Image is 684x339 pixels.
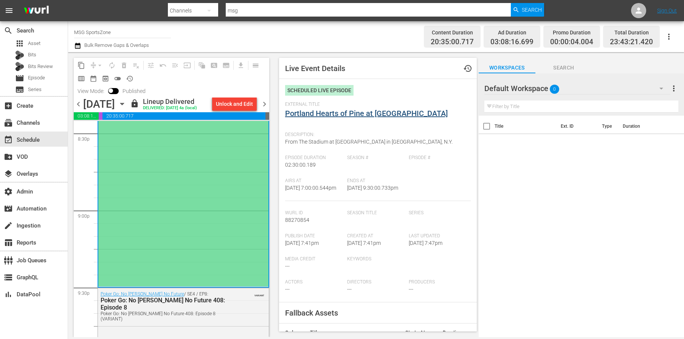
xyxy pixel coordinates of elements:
span: menu [5,6,14,15]
span: Admin [4,187,13,196]
div: Bits Review [15,62,24,71]
span: Toggle to switch from Published to Draft view. [108,88,113,93]
span: Episode Duration [285,155,343,161]
button: Unlock and Edit [212,97,257,111]
a: Sign Out [657,8,677,14]
a: Poker Go: No [PERSON_NAME] No Future [101,291,184,297]
span: Asset [15,39,24,48]
span: Channels [4,118,13,127]
span: Job Queues [4,256,13,265]
span: Update Metadata from Key Asset [181,59,193,71]
span: Select an event to delete [118,59,130,71]
span: toggle_off [114,75,121,82]
span: Event History [463,64,472,73]
div: Bits [15,51,24,60]
span: Season # [347,155,405,161]
div: Poker Go: No [PERSON_NAME] No Future 408: Episode 8 [101,297,230,311]
button: more_vert [669,79,678,98]
span: more_vert [669,84,678,93]
span: [DATE] 7:47pm [409,240,442,246]
span: Refresh All Search Blocks [193,58,208,73]
span: Episode [15,74,24,83]
span: External Title [285,102,467,108]
span: Fallback Assets [285,308,338,317]
span: 00:00:04.004 [99,112,102,120]
button: Search [511,3,544,17]
span: Episode # [409,155,467,161]
div: Content Duration [431,27,474,38]
span: Ends At [347,178,405,184]
span: Asset [28,40,40,47]
a: Portland Hearts of Pine at [GEOGRAPHIC_DATA] [285,109,448,118]
span: Description: [285,132,467,138]
span: [DATE] 9:30:00.733pm [347,185,398,191]
span: Last Updated [409,233,467,239]
span: Episode [28,74,45,82]
span: history_outlined [126,75,133,82]
span: Bits [28,51,36,59]
span: Keywords [347,256,405,262]
span: Bits Review [28,63,53,70]
span: Season Title [347,210,405,216]
span: chevron_left [74,99,83,109]
img: ans4CAIJ8jUAAAAAAAAAAAAAAAAAAAAAAAAgQb4GAAAAAAAAAAAAAAAAAAAAAAAAJMjXAAAAAAAAAAAAAAAAAAAAAAAAgAT5G... [18,2,54,20]
span: Customize Events [142,58,157,73]
th: Type [597,116,618,137]
span: Airs At [285,178,343,184]
span: 02:30:00.189 [285,162,316,168]
span: GraphQL [4,273,13,282]
span: Series [15,85,24,94]
span: Published [119,88,149,94]
span: Publish Date [285,233,343,239]
span: View History [124,73,136,85]
span: date_range_outlined [90,75,97,82]
span: View Mode: [74,88,108,94]
span: Create Series Block [220,59,232,71]
span: Search [4,26,13,35]
span: Media Credit [285,256,343,262]
span: VARIANT [254,291,264,297]
span: 88270854 [285,217,309,223]
span: 00:16:38.580 [265,112,269,120]
div: Ad Duration [490,27,534,38]
span: --- [285,263,290,269]
span: [DATE] 7:41pm [347,240,381,246]
th: Ext. ID [556,116,597,137]
span: Schedule [4,135,13,144]
span: Search [535,63,592,73]
span: Wurl Id [285,210,343,216]
span: Actors [285,279,343,285]
span: 03:08:16.699 [74,112,99,120]
span: lock [130,99,139,108]
span: Series [28,86,42,93]
span: Reports [4,238,13,247]
span: Month Calendar View [87,73,99,85]
span: Workspaces [479,63,535,73]
span: preview_outlined [102,75,109,82]
span: View Backup [99,73,112,85]
span: Producers [409,279,467,285]
span: --- [285,286,290,292]
span: Remove Gaps & Overlaps [87,59,106,71]
span: Week Calendar View [75,73,87,85]
span: VOD [4,152,13,161]
span: Copy Lineup [75,59,87,71]
th: Title [495,116,556,137]
span: Overlays [4,169,13,178]
div: Promo Duration [550,27,593,38]
span: Automation [4,204,13,213]
th: Duration [618,116,664,137]
span: 00:00:04.004 [550,38,593,46]
div: Scheduled Live Episode [285,85,354,96]
div: Default Workspace [484,78,670,99]
div: Total Duration [610,27,653,38]
span: Create Search Block [208,59,220,71]
span: [DATE] 7:41pm [285,240,319,246]
span: Created At [347,233,405,239]
span: 0 [550,81,559,97]
span: From The Stadium at [GEOGRAPHIC_DATA] in [GEOGRAPHIC_DATA], N.Y. [285,139,453,145]
span: 20:35:00.717 [102,112,265,120]
div: / SE4 / EP8: [101,291,230,322]
div: Poker Go: No [PERSON_NAME] No Future 408: Episode 8 (VARIANT) [101,311,230,322]
span: Ingestion [4,221,13,230]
